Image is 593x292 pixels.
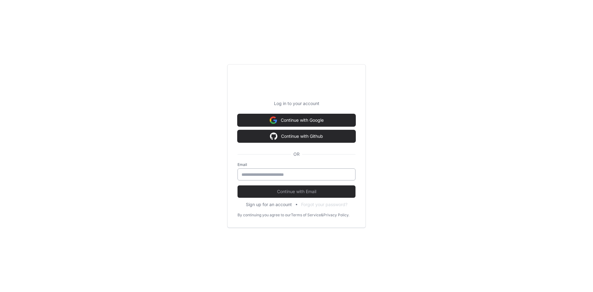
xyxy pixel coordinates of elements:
p: Log in to your account [238,100,355,107]
span: Continue with Email [238,188,355,195]
button: Continue with Email [238,185,355,198]
div: & [321,213,323,218]
label: Email [238,162,355,167]
button: Forgot your password? [301,201,347,208]
button: Continue with Google [238,114,355,126]
a: Privacy Policy. [323,213,349,218]
img: Sign in with google [270,130,277,142]
img: Sign in with google [270,114,277,126]
button: Continue with Github [238,130,355,142]
span: OR [291,151,302,157]
button: Sign up for an account [246,201,292,208]
a: Terms of Service [291,213,321,218]
div: By continuing you agree to our [238,213,291,218]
